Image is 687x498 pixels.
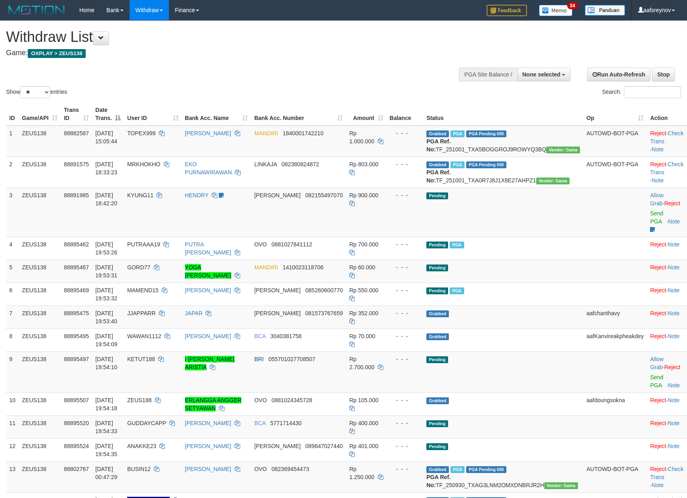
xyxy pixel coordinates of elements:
td: ZEUS138 [19,237,61,260]
a: [PERSON_NAME] [185,466,231,472]
span: BUSIN12 [127,466,150,472]
span: PGA Pending [466,466,506,473]
span: [DATE] 19:54:10 [95,356,117,370]
input: Search: [624,86,681,98]
span: Grabbed [426,161,449,168]
a: ERLANGGA ANGGER SETYAWAN [185,397,242,411]
span: [DATE] 19:54:09 [95,333,117,347]
span: Rp 1.000.000 [349,130,374,145]
span: Rp 550.000 [349,287,378,293]
th: Bank Acc. Number: activate to sort column ascending [251,103,346,126]
span: PGA Pending [466,161,506,168]
span: Rp 700.000 [349,241,378,248]
span: · [650,356,664,370]
a: Reject [664,200,680,207]
span: BRI [254,356,263,362]
a: Reject [650,161,666,167]
img: MOTION_logo.png [6,4,67,16]
span: Pending [426,287,448,294]
td: TF_251001_TXA5BOGGROJ9ROWYQ3BQ [423,126,583,157]
th: Amount: activate to sort column ascending [346,103,386,126]
span: Pending [426,264,448,271]
span: 88895469 [64,287,89,293]
a: Note [668,397,680,403]
span: BCA [254,333,265,339]
span: TOPEX999 [127,130,156,136]
span: [DATE] 19:54:33 [95,420,117,434]
th: Date Trans.: activate to sort column descending [92,103,124,126]
span: KYUNG11 [127,192,153,198]
td: · [647,260,687,283]
a: [PERSON_NAME] [185,287,231,293]
span: Copy 1410023118706 to clipboard [283,264,323,271]
span: ANAKKE23 [127,443,156,449]
td: 9 [6,351,19,393]
span: MRKHOKHO [127,161,160,167]
div: - - - [390,355,420,363]
td: aafchanthavy [583,306,647,329]
td: ZEUS138 [19,306,61,329]
span: Grabbed [426,130,449,137]
span: [DATE] 18:33:23 [95,161,117,176]
td: ZEUS138 [19,351,61,393]
span: MAMEND15 [127,287,158,293]
span: Pending [426,192,448,199]
td: 12 [6,438,19,461]
span: ZEUS188 [127,397,152,403]
span: Marked by aafpengsreynich [450,242,464,248]
span: LINKAJA [254,161,277,167]
td: 11 [6,415,19,438]
th: Game/API: activate to sort column ascending [19,103,61,126]
span: Copy 082380824872 to clipboard [282,161,319,167]
td: TF_250930_TXAG3LNM2OMXDNBRJR2H [423,461,583,492]
span: KETUT188 [127,356,155,362]
a: Reject [650,287,666,293]
td: · [647,393,687,415]
td: TF_251001_TXA0R7J8J1X8E27AHPZ1 [423,157,583,188]
span: 34 [567,2,578,9]
a: YOGA [PERSON_NAME] [185,264,231,279]
a: [PERSON_NAME] [185,443,231,449]
td: ZEUS138 [19,329,61,351]
a: Send PGA [650,374,663,388]
span: BCA [254,420,265,426]
div: - - - [390,286,420,294]
span: 88895475 [64,310,89,316]
td: AUTOWD-BOT-PGA [583,126,647,157]
span: [PERSON_NAME] [254,310,300,316]
span: Rp 60.000 [349,264,375,271]
th: Bank Acc. Name: activate to sort column ascending [182,103,251,126]
a: I [PERSON_NAME] ARISTIA [185,356,234,370]
td: ZEUS138 [19,283,61,306]
span: 88895497 [64,356,89,362]
button: None selected [517,68,571,81]
span: PGA Pending [466,130,506,137]
a: Note [668,264,680,271]
span: Vendor URL: https://trx31.1velocity.biz [546,147,580,153]
span: Pending [426,356,448,363]
td: · [647,237,687,260]
td: · · [647,461,687,492]
span: Rp 803.000 [349,161,378,167]
span: Grabbed [426,397,449,404]
span: Copy 5771714430 to clipboard [270,420,302,426]
td: 8 [6,329,19,351]
th: User ID: activate to sort column ascending [124,103,181,126]
td: ZEUS138 [19,188,61,237]
span: [PERSON_NAME] [254,192,300,198]
img: panduan.png [585,5,625,16]
span: Copy 1840001742210 to clipboard [283,130,323,136]
div: - - - [390,332,420,340]
td: · [647,188,687,237]
a: Reject [650,397,666,403]
a: [PERSON_NAME] [185,130,231,136]
a: Note [668,443,680,449]
a: Reject [650,130,666,136]
div: - - - [390,419,420,427]
span: Grabbed [426,333,449,340]
span: Pending [426,420,448,427]
span: [DATE] 00:47:29 [95,466,117,480]
span: [DATE] 19:54:35 [95,443,117,457]
span: Copy 082155497070 to clipboard [305,192,343,198]
td: ZEUS138 [19,157,61,188]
